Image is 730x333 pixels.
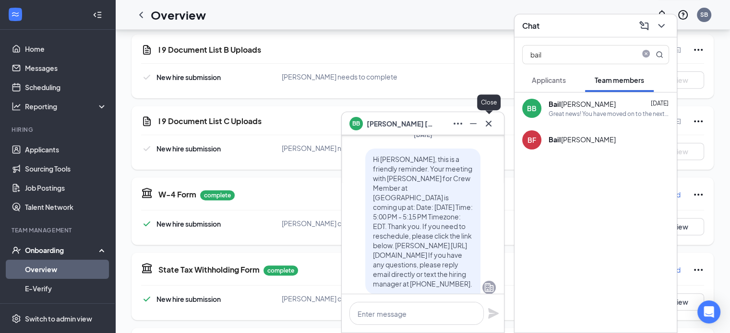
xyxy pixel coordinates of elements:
span: Applicants [532,76,566,84]
h3: Chat [522,21,539,31]
svg: Minimize [467,118,479,129]
a: Job Postings [25,178,107,197]
svg: Cross [483,118,494,129]
svg: Ellipses [693,115,704,127]
svg: Checkmark [141,218,153,230]
div: BB [527,103,537,113]
b: Bail [549,135,561,144]
svg: Plane [488,308,499,319]
svg: ComposeMessage [638,20,650,32]
button: Minimize [466,116,481,131]
a: Overview [25,260,107,279]
svg: CustomFormIcon [141,44,153,56]
button: View [656,293,704,310]
div: [PERSON_NAME] [549,135,616,144]
a: Applicants [25,140,107,159]
h5: W-4 Form [158,189,196,200]
svg: Ellipses [693,264,704,276]
span: [DATE] [414,131,432,138]
svg: Notifications [656,9,668,21]
div: Onboarding [25,245,99,255]
svg: Ellipses [693,189,704,200]
div: Team Management [12,226,105,234]
svg: Ellipses [452,118,464,129]
span: [PERSON_NAME] [PERSON_NAME] [367,118,434,129]
div: Hiring [12,126,105,134]
svg: ChevronDown [656,20,667,32]
div: SB [700,11,708,19]
h5: I 9 Document List C Uploads [158,116,262,126]
h5: I 9 Document List B Uploads [158,45,261,55]
a: Talent Network [25,197,107,217]
svg: CustomFormIcon [141,115,153,127]
div: BF [527,135,536,145]
button: View [656,218,704,235]
svg: Settings [12,314,21,323]
span: Team members [595,76,644,84]
svg: Company [483,282,495,293]
svg: Checkmark [141,143,153,154]
span: New hire submission [156,73,221,81]
svg: ChevronLeft [135,9,147,21]
button: Ellipses [450,116,466,131]
span: [DATE] [651,100,669,107]
button: ChevronDown [654,18,669,34]
button: View [656,71,704,89]
span: close-circle [640,50,652,59]
div: Close [477,94,501,110]
a: Home [25,39,107,58]
svg: Checkmark [141,293,153,305]
input: Search team member [523,46,636,64]
svg: Ellipses [693,44,704,56]
svg: WorkstreamLogo [11,10,20,19]
div: Switch to admin view [25,314,92,323]
span: [PERSON_NAME] completed on [DATE] [282,219,403,228]
span: [PERSON_NAME] needs to complete [282,144,397,152]
button: ComposeMessage [636,18,652,34]
span: New hire submission [156,295,221,303]
span: Hi [PERSON_NAME], this is a friendly reminder. Your meeting with [PERSON_NAME] for Crew Member at... [373,155,473,288]
div: Reporting [25,102,108,111]
button: View [656,143,704,160]
a: Sourcing Tools [25,159,107,178]
a: Scheduling [25,78,107,97]
span: New hire submission [156,219,221,228]
svg: Analysis [12,102,21,111]
button: Cross [481,116,496,131]
div: Open Intercom Messenger [697,300,720,323]
svg: QuestionInfo [677,9,689,21]
svg: UserCheck [12,245,21,255]
div: [PERSON_NAME] [549,99,616,109]
p: complete [200,190,235,200]
svg: TaxGovernmentIcon [141,187,153,198]
span: close-circle [640,50,652,57]
svg: MagnifyingGlass [656,51,663,58]
a: Messages [25,58,107,78]
h5: State Tax Withholding Form [158,264,260,275]
b: Bail [549,100,561,108]
svg: TaxGovernmentIcon [141,262,153,274]
svg: Checkmark [141,71,153,83]
div: Great news! You have moved on to the next stage of the application: Hiring Complete. We will reac... [549,110,669,118]
a: Onboarding Documents [25,298,107,317]
svg: Collapse [93,10,102,20]
h1: Overview [151,7,206,23]
a: E-Verify [25,279,107,298]
p: complete [263,265,298,276]
span: [PERSON_NAME] needs to complete [282,72,397,81]
span: New hire submission [156,144,221,153]
span: [PERSON_NAME] completed on [DATE] [282,294,403,303]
